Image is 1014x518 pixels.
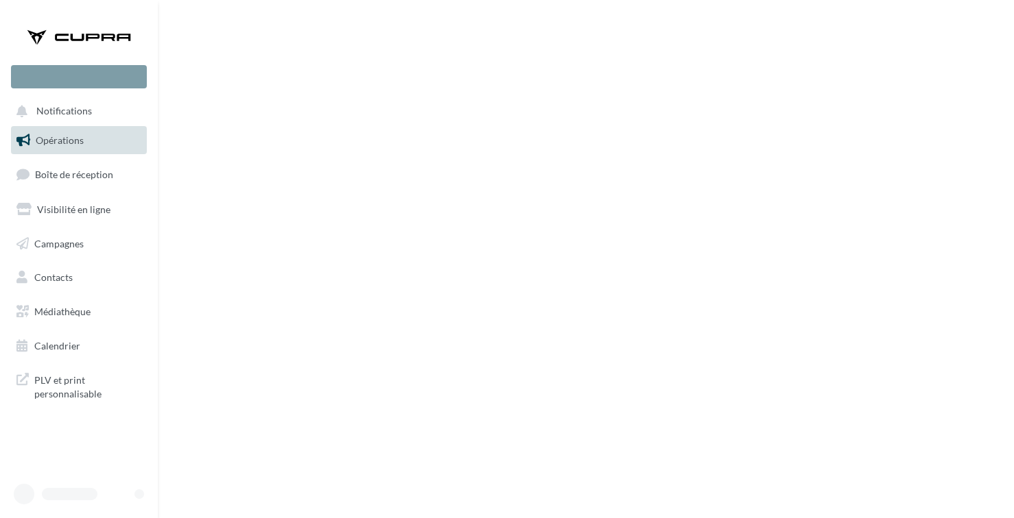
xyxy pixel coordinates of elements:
span: Notifications [36,106,92,117]
a: Visibilité en ligne [8,195,150,224]
span: Contacts [34,271,73,283]
a: Campagnes [8,230,150,258]
span: Boîte de réception [35,169,113,180]
a: PLV et print personnalisable [8,365,150,406]
a: Opérations [8,126,150,155]
a: Boîte de réception [8,160,150,189]
a: Calendrier [8,332,150,360]
span: Médiathèque [34,306,91,317]
span: Campagnes [34,237,84,249]
a: Médiathèque [8,297,150,326]
span: PLV et print personnalisable [34,371,141,400]
div: Nouvelle campagne [11,65,147,88]
span: Calendrier [34,340,80,351]
span: Visibilité en ligne [37,203,110,215]
span: Opérations [36,134,84,146]
a: Contacts [8,263,150,292]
